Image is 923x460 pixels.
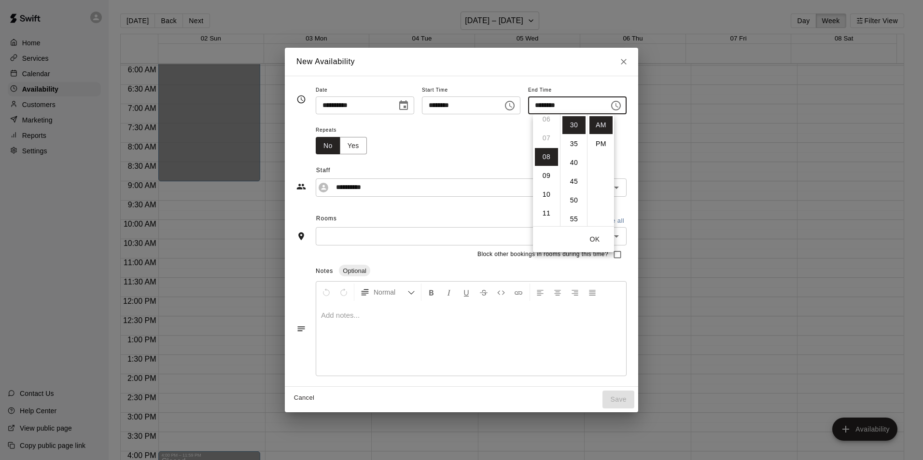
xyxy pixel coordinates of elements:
li: 55 minutes [562,210,586,228]
button: Open [610,181,623,194]
span: Staff [316,163,627,178]
button: Format Strikethrough [475,284,492,301]
button: Choose time, selected time is 8:30 AM [606,96,626,115]
span: Repeats [316,124,375,137]
button: No [316,137,340,155]
button: Open [610,230,623,243]
button: Cancel [289,391,320,406]
span: Optional [339,267,370,274]
li: 9 hours [535,167,558,185]
button: Format Underline [458,284,475,301]
div: outlined button group [316,137,367,155]
button: Insert Code [493,284,509,301]
span: Block other bookings in rooms during this time? [477,250,608,259]
button: Formatting Options [356,284,419,301]
span: Normal [374,287,407,297]
button: OK [579,230,610,248]
svg: Staff [296,182,306,191]
button: Center Align [549,284,566,301]
button: Yes [340,137,367,155]
li: 30 minutes [562,116,586,134]
li: 50 minutes [562,191,586,209]
svg: Notes [296,324,306,334]
svg: Rooms [296,231,306,241]
button: Undo [318,284,335,301]
button: Format Bold [423,284,440,301]
ul: Select minutes [560,114,587,226]
button: Choose date, selected date is Nov 4, 2025 [394,96,413,115]
button: Redo [336,284,352,301]
ul: Select hours [533,114,560,226]
button: Close [615,53,632,70]
button: Choose time, selected time is 8:00 AM [500,96,519,115]
h6: New Availability [296,55,355,68]
li: PM [589,135,613,153]
li: 10 hours [535,186,558,203]
li: 35 minutes [562,135,586,153]
span: Date [316,84,414,97]
span: Start Time [422,84,520,97]
ul: Select meridiem [587,114,614,226]
button: Insert Link [510,284,527,301]
li: 11 hours [535,204,558,222]
li: 8 hours [535,148,558,166]
li: 45 minutes [562,173,586,190]
span: End Time [528,84,627,97]
li: 40 minutes [562,154,586,172]
span: Notes [316,268,333,274]
span: Rooms [316,215,337,222]
svg: Timing [296,95,306,104]
button: Format Italics [441,284,457,301]
li: AM [589,116,613,134]
button: Justify Align [584,284,601,301]
button: Left Align [532,284,548,301]
button: Right Align [567,284,583,301]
